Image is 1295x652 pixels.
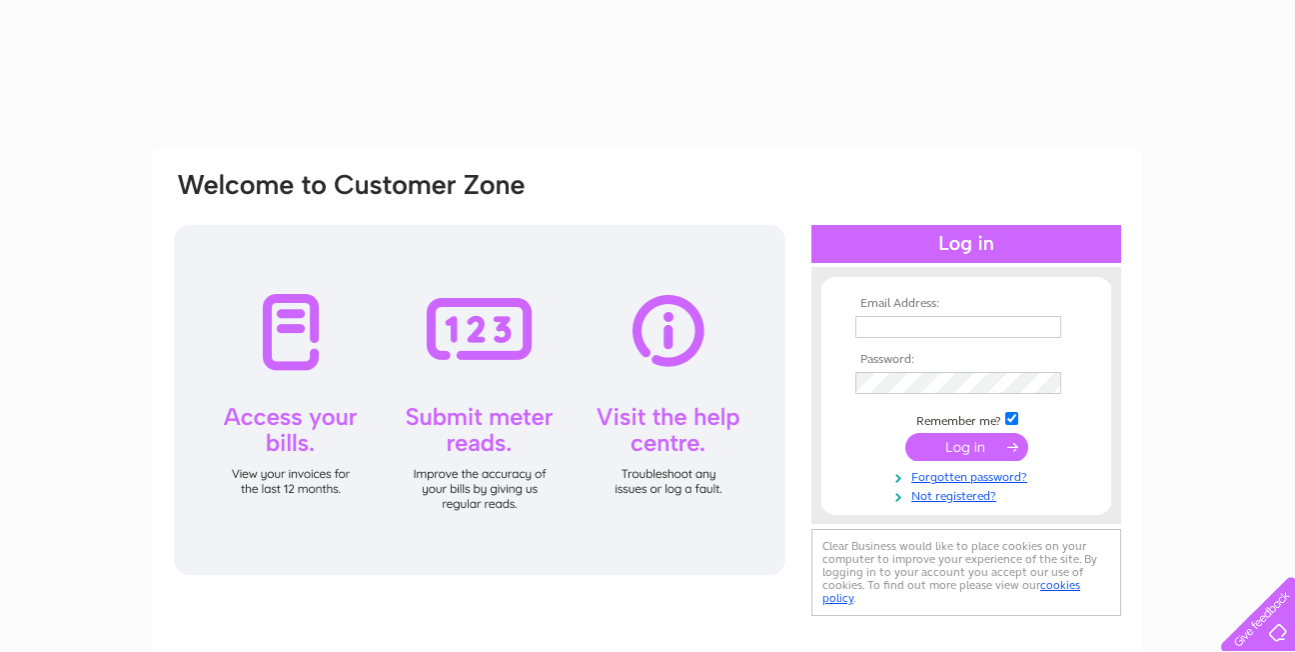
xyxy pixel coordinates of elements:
[905,433,1028,461] input: Submit
[811,529,1121,616] div: Clear Business would like to place cookies on your computer to improve your experience of the sit...
[855,485,1082,504] a: Not registered?
[850,409,1082,429] td: Remember me?
[850,353,1082,367] th: Password:
[850,297,1082,311] th: Email Address:
[855,466,1082,485] a: Forgotten password?
[822,578,1080,605] a: cookies policy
